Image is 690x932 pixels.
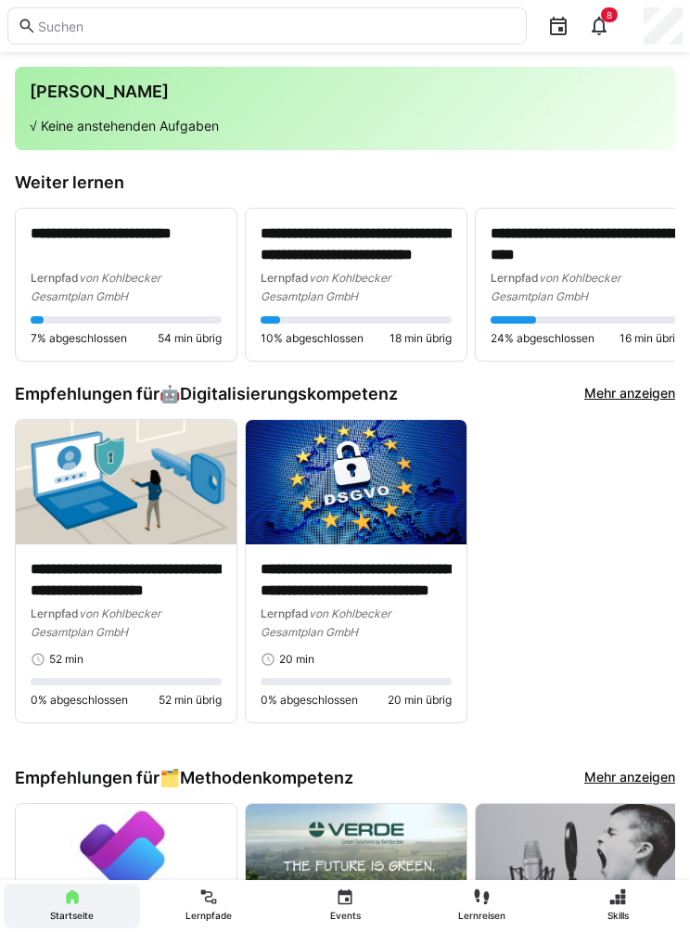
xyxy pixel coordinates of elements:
span: von Kohlbecker Gesamtplan GmbH [31,606,160,639]
a: Mehr anzeigen [584,384,675,404]
span: Lernpfad [261,606,309,620]
span: 7% abgeschlossen [31,331,127,346]
span: Digitalisierungskompetenz [180,384,398,404]
span: Lernpfad [261,271,309,285]
img: image [16,804,236,928]
h3: [PERSON_NAME] [30,82,660,102]
p: √ Keine anstehenden Aufgaben [30,117,660,135]
h3: Empfehlungen für [15,768,353,788]
span: Methodenkompetenz [180,768,353,788]
span: 52 min übrig [159,693,222,708]
img: image [246,804,466,928]
span: 24% abgeschlossen [491,331,594,346]
span: 52 min [49,652,83,667]
img: image [16,420,236,544]
span: 16 min übrig [620,331,682,346]
input: Suchen [36,18,517,34]
span: 54 min übrig [158,331,222,346]
span: von Kohlbecker Gesamtplan GmbH [261,606,390,639]
span: von Kohlbecker Gesamtplan GmbH [31,271,160,303]
img: image [246,420,466,544]
span: 20 min [279,652,314,667]
span: von Kohlbecker Gesamtplan GmbH [261,271,390,303]
h3: Empfehlungen für [15,384,398,404]
span: Lernpfad [31,606,79,620]
h3: Weiter lernen [15,172,675,193]
span: 8 [607,9,612,20]
span: 18 min übrig [390,331,452,346]
span: Lernpfad [491,271,539,285]
span: 0% abgeschlossen [261,693,358,708]
span: von Kohlbecker Gesamtplan GmbH [491,271,620,303]
div: 🗂️ [160,768,353,788]
div: 🤖 [160,384,398,404]
span: 0% abgeschlossen [31,693,128,708]
a: Mehr anzeigen [584,768,675,788]
span: 20 min übrig [388,693,452,708]
span: Lernpfad [31,271,79,285]
span: 10% abgeschlossen [261,331,364,346]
